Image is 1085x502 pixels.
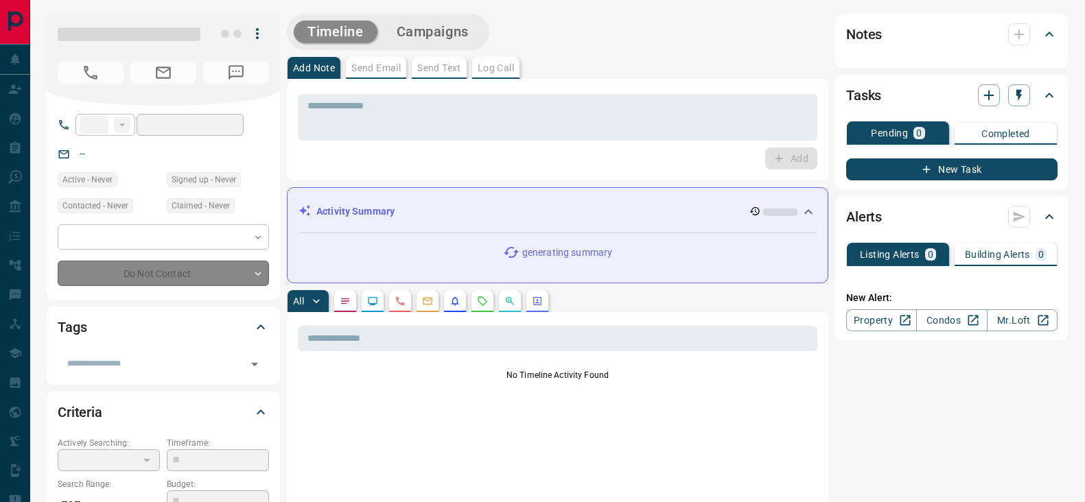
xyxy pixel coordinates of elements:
[58,401,102,423] h2: Criteria
[383,21,482,43] button: Campaigns
[846,200,1058,233] div: Alerts
[395,296,406,307] svg: Calls
[167,437,269,449] p: Timeframe:
[846,158,1058,180] button: New Task
[80,148,85,159] a: --
[846,206,882,228] h2: Alerts
[316,204,395,219] p: Activity Summary
[450,296,460,307] svg: Listing Alerts
[172,199,230,213] span: Claimed - Never
[298,369,817,381] p: No Timeline Activity Found
[130,62,196,84] span: No Email
[504,296,515,307] svg: Opportunities
[846,291,1058,305] p: New Alert:
[58,396,269,429] div: Criteria
[62,199,128,213] span: Contacted - Never
[860,250,920,259] p: Listing Alerts
[293,296,304,306] p: All
[1038,250,1044,259] p: 0
[846,309,917,331] a: Property
[532,296,543,307] svg: Agent Actions
[522,246,612,260] p: generating summary
[367,296,378,307] svg: Lead Browsing Activity
[477,296,488,307] svg: Requests
[916,309,987,331] a: Condos
[299,199,817,224] div: Activity Summary
[916,128,922,138] p: 0
[167,478,269,490] p: Budget:
[58,437,160,449] p: Actively Searching:
[245,355,264,374] button: Open
[62,173,113,187] span: Active - Never
[846,84,881,106] h2: Tasks
[172,173,236,187] span: Signed up - Never
[203,62,269,84] span: No Number
[58,311,269,344] div: Tags
[846,23,882,45] h2: Notes
[846,18,1058,51] div: Notes
[340,296,351,307] svg: Notes
[58,316,86,338] h2: Tags
[965,250,1030,259] p: Building Alerts
[58,478,160,490] p: Search Range:
[422,296,433,307] svg: Emails
[294,21,377,43] button: Timeline
[293,63,335,73] p: Add Note
[58,261,269,286] div: Do Not Contact
[58,62,124,84] span: No Number
[987,309,1058,331] a: Mr.Loft
[981,129,1030,139] p: Completed
[846,79,1058,112] div: Tasks
[871,128,908,138] p: Pending
[928,250,933,259] p: 0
